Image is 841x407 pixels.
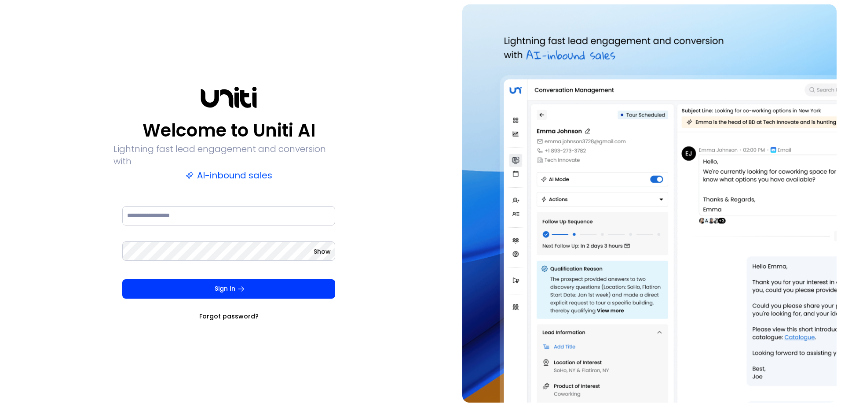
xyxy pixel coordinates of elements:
p: AI-inbound sales [186,169,272,181]
button: Sign In [122,279,335,299]
p: Welcome to Uniti AI [143,120,315,141]
img: auth-hero.png [462,4,837,403]
p: Lightning fast lead engagement and conversion with [113,143,344,167]
button: Show [314,247,331,256]
a: Forgot password? [199,312,259,321]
